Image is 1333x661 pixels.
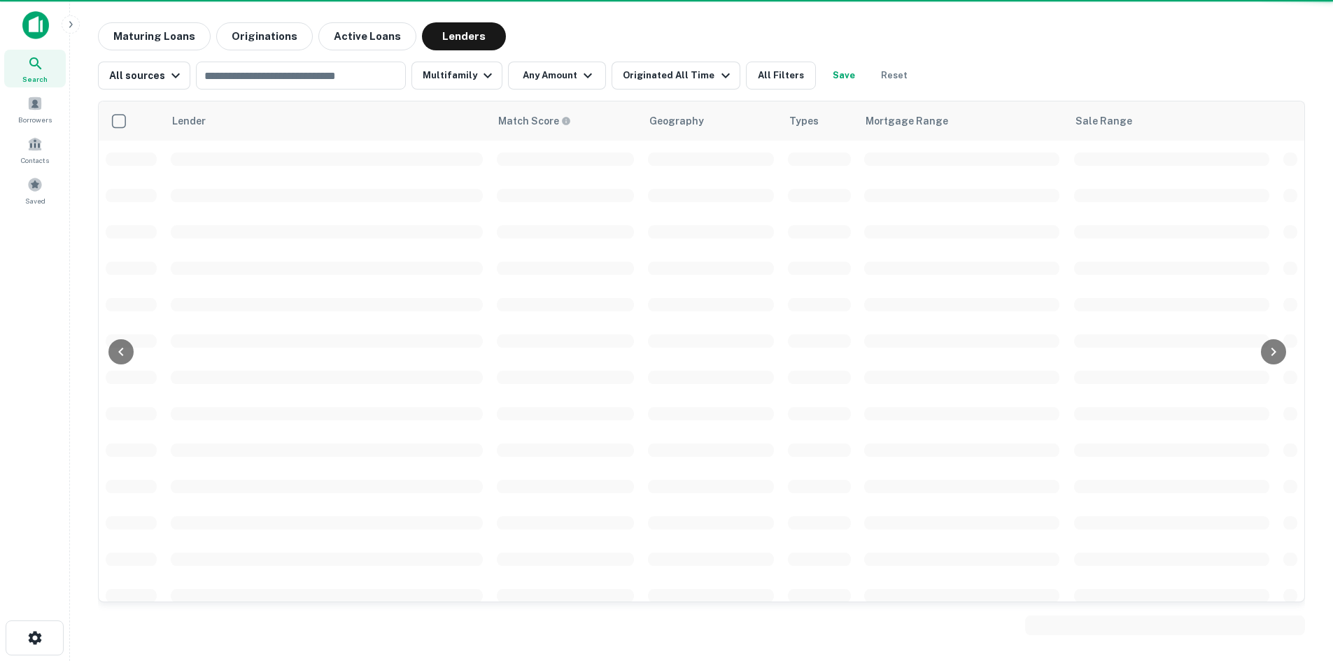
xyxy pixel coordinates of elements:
[109,67,184,84] div: All sources
[508,62,606,90] button: Any Amount
[623,67,733,84] div: Originated All Time
[490,101,641,141] th: Capitalize uses an advanced AI algorithm to match your search with the best lender. The match sco...
[98,62,190,90] button: All sources
[1075,113,1132,129] div: Sale Range
[25,195,45,206] span: Saved
[1067,101,1276,141] th: Sale Range
[1263,549,1333,616] iframe: Chat Widget
[612,62,740,90] button: Originated All Time
[866,113,948,129] div: Mortgage Range
[746,62,816,90] button: All Filters
[164,101,490,141] th: Lender
[18,114,52,125] span: Borrowers
[498,113,568,129] h6: Match Score
[641,101,781,141] th: Geography
[821,62,866,90] button: Save your search to get updates of matches that match your search criteria.
[857,101,1066,141] th: Mortgage Range
[98,22,211,50] button: Maturing Loans
[22,11,49,39] img: capitalize-icon.png
[21,155,49,166] span: Contacts
[4,50,66,87] a: Search
[318,22,416,50] button: Active Loans
[4,131,66,169] a: Contacts
[216,22,313,50] button: Originations
[649,113,704,129] div: Geography
[22,73,48,85] span: Search
[789,113,819,129] div: Types
[872,62,917,90] button: Reset
[172,113,206,129] div: Lender
[4,90,66,128] a: Borrowers
[498,113,571,129] div: Capitalize uses an advanced AI algorithm to match your search with the best lender. The match sco...
[4,171,66,209] a: Saved
[411,62,502,90] button: Multifamily
[781,101,858,141] th: Types
[422,22,506,50] button: Lenders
